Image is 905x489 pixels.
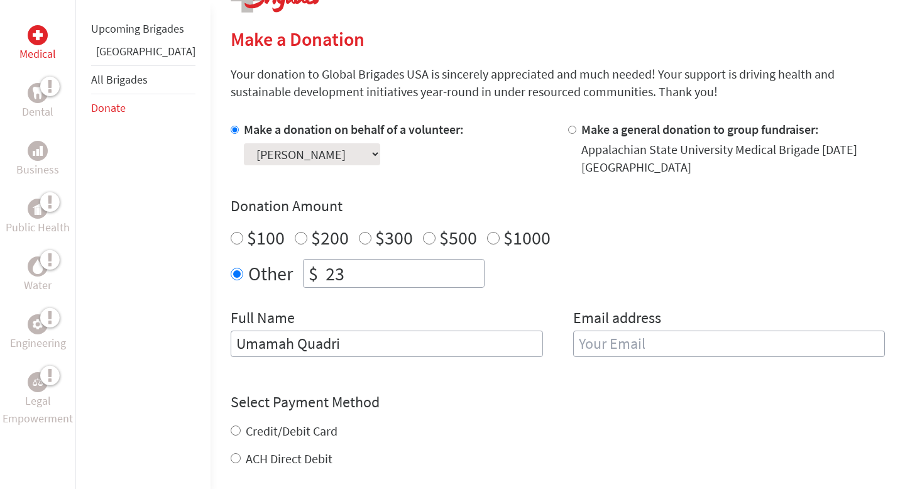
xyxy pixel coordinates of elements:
[91,21,184,36] a: Upcoming Brigades
[10,314,66,352] a: EngineeringEngineering
[33,87,43,99] img: Dental
[33,319,43,329] img: Engineering
[6,199,70,236] a: Public HealthPublic Health
[22,103,53,121] p: Dental
[311,226,349,250] label: $200
[24,256,52,294] a: WaterWater
[3,392,73,427] p: Legal Empowerment
[573,308,661,331] label: Email address
[231,308,295,331] label: Full Name
[246,423,337,439] label: Credit/Debit Card
[231,65,885,101] p: Your donation to Global Brigades USA is sincerely appreciated and much needed! Your support is dr...
[19,45,56,63] p: Medical
[231,331,543,357] input: Enter Full Name
[24,277,52,294] p: Water
[248,259,293,288] label: Other
[33,259,43,273] img: Water
[91,15,195,43] li: Upcoming Brigades
[231,196,885,216] h4: Donation Amount
[231,28,885,50] h2: Make a Donation
[91,65,195,94] li: All Brigades
[3,372,73,427] a: Legal EmpowermentLegal Empowerment
[28,256,48,277] div: Water
[22,83,53,121] a: DentalDental
[91,43,195,65] li: Greece
[91,72,148,87] a: All Brigades
[96,44,195,58] a: [GEOGRAPHIC_DATA]
[439,226,477,250] label: $500
[28,141,48,161] div: Business
[91,94,195,122] li: Donate
[19,25,56,63] a: MedicalMedical
[247,226,285,250] label: $100
[16,141,59,179] a: BusinessBusiness
[16,161,59,179] p: Business
[323,260,484,287] input: Enter Amount
[581,121,819,137] label: Make a general donation to group fundraiser:
[28,314,48,334] div: Engineering
[503,226,551,250] label: $1000
[375,226,413,250] label: $300
[573,331,886,357] input: Your Email
[33,30,43,40] img: Medical
[28,372,48,392] div: Legal Empowerment
[28,83,48,103] div: Dental
[6,219,70,236] p: Public Health
[304,260,323,287] div: $
[91,101,126,115] a: Donate
[581,141,886,176] div: Appalachian State University Medical Brigade [DATE] [GEOGRAPHIC_DATA]
[28,199,48,219] div: Public Health
[33,202,43,215] img: Public Health
[33,378,43,386] img: Legal Empowerment
[246,451,332,466] label: ACH Direct Debit
[244,121,464,137] label: Make a donation on behalf of a volunteer:
[28,25,48,45] div: Medical
[10,334,66,352] p: Engineering
[231,392,885,412] h4: Select Payment Method
[33,146,43,156] img: Business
